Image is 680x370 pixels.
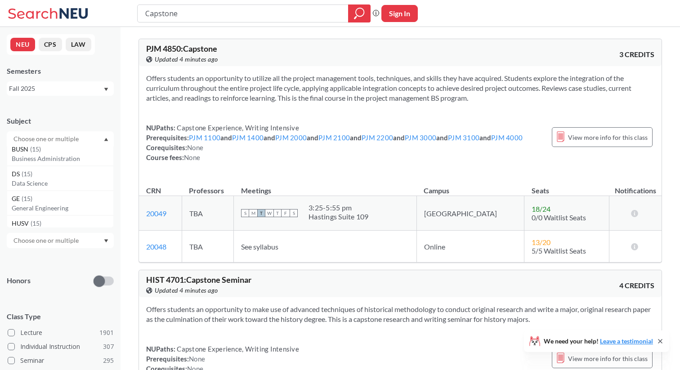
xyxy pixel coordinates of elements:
[146,73,654,103] section: Offers students an opportunity to utilize all the project management tools, techniques, and skill...
[9,235,85,246] input: Choose one or multiple
[7,131,114,147] div: Dropdown arrowMISM(18)Management Information SystemsINNO(17)Corporate InnovationINSH(17)Interdisc...
[257,209,265,217] span: T
[8,355,114,366] label: Seminar
[241,242,278,251] span: See syllabus
[103,356,114,366] span: 295
[7,66,114,76] div: Semesters
[241,209,249,217] span: S
[12,179,113,188] p: Data Science
[491,134,523,142] a: PJM 4000
[103,342,114,352] span: 307
[265,209,273,217] span: W
[354,7,365,20] svg: magnifying glass
[7,312,114,321] span: Class Type
[155,54,218,64] span: Updated 4 minutes ago
[104,138,108,141] svg: Dropdown arrow
[7,81,114,96] div: Fall 2025Dropdown arrow
[12,194,22,204] span: GE
[7,276,31,286] p: Honors
[189,355,205,363] span: None
[249,209,257,217] span: M
[348,4,371,22] div: magnifying glass
[187,143,203,152] span: None
[609,177,662,196] th: Notifications
[318,134,350,142] a: PJM 2100
[146,304,654,324] section: Offers students an opportunity to make use of advanced techniques of historical methodology to co...
[175,124,299,132] span: Capstone Experience, Writing Intensive
[532,246,586,255] span: 5/5 Waitlist Seats
[568,353,648,364] span: View more info for this class
[189,134,220,142] a: PJM 1100
[7,233,114,248] div: Dropdown arrow
[146,44,217,53] span: PJM 4850 : Capstone
[619,281,654,290] span: 4 CREDITS
[8,341,114,352] label: Individual Instruction
[182,177,233,196] th: Professors
[182,231,233,263] td: TBA
[273,209,282,217] span: T
[9,134,85,144] input: Choose one or multiple
[144,6,342,21] input: Class, professor, course number, "phrase"
[532,205,550,213] span: 18 / 24
[309,212,369,221] div: Hastings Suite 109
[405,134,436,142] a: PJM 3000
[22,170,32,178] span: ( 15 )
[309,203,369,212] div: 3:25 - 5:55 pm
[416,177,524,196] th: Campus
[10,38,35,51] button: NEU
[30,145,41,153] span: ( 15 )
[544,338,653,344] span: We need your help!
[184,153,200,161] span: None
[7,116,114,126] div: Subject
[12,218,31,228] span: HUSV
[232,134,264,142] a: PJM 1400
[22,195,32,202] span: ( 15 )
[146,209,166,218] a: 20049
[600,337,653,345] a: Leave a testimonial
[448,134,479,142] a: PJM 3100
[290,209,298,217] span: S
[182,196,233,231] td: TBA
[146,186,161,196] div: CRN
[381,5,418,22] button: Sign In
[12,169,22,179] span: DS
[146,275,251,285] span: HIST 4701 : Capstone Seminar
[282,209,290,217] span: F
[155,285,218,295] span: Updated 4 minutes ago
[146,123,523,162] div: NUPaths: Prerequisites: and and and and and and and Corequisites: Course fees:
[619,49,654,59] span: 3 CREDITS
[104,88,108,91] svg: Dropdown arrow
[532,238,550,246] span: 13 / 20
[532,213,586,222] span: 0/0 Waitlist Seats
[66,38,91,51] button: LAW
[146,242,166,251] a: 20048
[12,144,30,154] span: BUSN
[9,84,103,94] div: Fall 2025
[416,196,524,231] td: [GEOGRAPHIC_DATA]
[275,134,307,142] a: PJM 2000
[568,132,648,143] span: View more info for this class
[12,204,113,213] p: General Engineering
[39,38,62,51] button: CPS
[524,177,609,196] th: Seats
[99,328,114,338] span: 1901
[8,327,114,339] label: Lecture
[31,219,41,227] span: ( 15 )
[416,231,524,263] td: Online
[362,134,393,142] a: PJM 2200
[104,239,108,243] svg: Dropdown arrow
[12,154,113,163] p: Business Administration
[234,177,417,196] th: Meetings
[175,345,299,353] span: Capstone Experience, Writing Intensive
